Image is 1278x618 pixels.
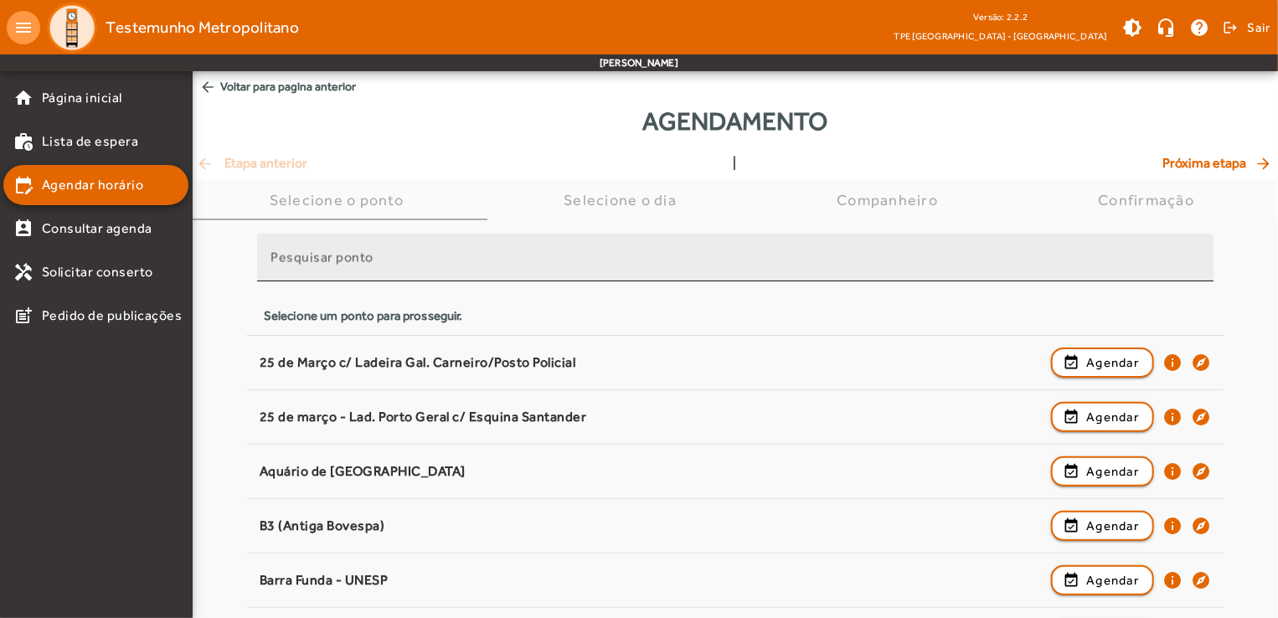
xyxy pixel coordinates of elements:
div: Selecione o dia [564,192,683,209]
span: Testemunho Metropolitano [106,14,299,41]
img: Logo TPE [47,3,97,53]
mat-icon: menu [7,11,40,44]
div: Barra Funda - UNESP [260,572,1044,590]
span: Agendar [1086,461,1139,482]
mat-label: Pesquisar ponto [271,250,374,265]
button: Agendar [1051,348,1154,378]
mat-icon: explore [1191,461,1211,482]
mat-icon: explore [1191,353,1211,373]
button: Sair [1220,15,1271,40]
button: Agendar [1051,456,1154,487]
mat-icon: home [13,88,33,108]
mat-icon: arrow_forward [1255,155,1275,172]
div: Aquário de [GEOGRAPHIC_DATA] [260,463,1044,481]
span: Sair [1247,14,1271,41]
mat-icon: info [1162,570,1183,590]
mat-icon: work_history [13,131,33,152]
span: | [734,153,737,173]
div: 25 de Março c/ Ladeira Gal. Carneiro/Posto Policial [260,354,1044,372]
span: Agendar [1086,353,1139,373]
span: Próxima etapa [1162,153,1275,173]
div: Companheiro [837,192,945,209]
mat-icon: handyman [13,262,33,282]
span: Solicitar conserto [42,262,153,282]
span: Voltar para pagina anterior [193,71,1278,102]
span: Lista de espera [42,131,139,152]
mat-icon: explore [1191,570,1211,590]
span: TPE [GEOGRAPHIC_DATA] - [GEOGRAPHIC_DATA] [894,28,1107,44]
mat-icon: explore [1191,407,1211,427]
mat-icon: arrow_back [199,79,216,95]
span: Consultar agenda [42,219,152,239]
mat-icon: info [1162,516,1183,536]
div: Selecione um ponto para prosseguir. [264,306,1207,325]
div: B3 (Antiga Bovespa) [260,518,1044,535]
mat-icon: explore [1191,516,1211,536]
button: Agendar [1051,402,1154,432]
mat-icon: info [1162,353,1183,373]
div: Confirmação [1099,192,1202,209]
mat-icon: edit_calendar [13,175,33,195]
div: Selecione o ponto [270,192,410,209]
span: Pedido de publicações [42,306,183,326]
span: Agendar [1086,570,1139,590]
span: Agendar horário [42,175,144,195]
a: Testemunho Metropolitano [40,3,299,53]
span: Agendar [1086,407,1139,427]
span: Agendar [1086,516,1139,536]
span: Página inicial [42,88,122,108]
span: Agendamento [643,102,828,140]
button: Agendar [1051,565,1154,595]
div: 25 de março - Lad. Porto Geral c/ Esquina Santander [260,409,1044,426]
mat-icon: perm_contact_calendar [13,219,33,239]
div: Versão: 2.2.2 [894,7,1107,28]
mat-icon: info [1162,461,1183,482]
mat-icon: info [1162,407,1183,427]
button: Agendar [1051,511,1154,541]
mat-icon: post_add [13,306,33,326]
